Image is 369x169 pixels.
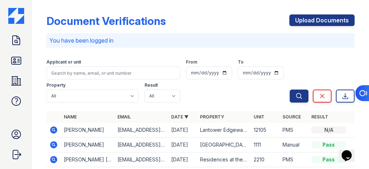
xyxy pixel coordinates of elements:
[115,138,168,152] td: [EMAIL_ADDRESS][DOMAIN_NAME]
[186,59,197,65] label: From
[46,59,81,65] label: Applicant or unit
[115,152,168,167] td: [EMAIL_ADDRESS][DOMAIN_NAME]
[280,123,308,138] td: PMS
[311,141,346,148] div: Pass
[251,152,280,167] td: 2210
[168,138,197,152] td: [DATE]
[289,14,355,26] a: Upload Documents
[251,123,280,138] td: 12105
[238,59,244,65] label: To
[61,138,115,152] td: [PERSON_NAME]
[311,126,346,134] div: N/A
[8,8,24,24] img: CE_Icon_Blue-c292c112584629df590d857e76928e9f676e5b41ef8f769ba2f05ee15b207248.png
[197,138,251,152] td: [GEOGRAPHIC_DATA]
[339,140,362,162] iframe: chat widget
[197,123,251,138] td: Lantower Edgewater
[117,114,131,120] a: Email
[61,152,115,167] td: [PERSON_NAME] [PERSON_NAME]
[46,66,180,79] input: Search by name, email, or unit number
[311,156,346,163] div: Pass
[280,138,308,152] td: Manual
[145,82,158,88] label: Result
[115,123,168,138] td: [EMAIL_ADDRESS][DOMAIN_NAME]
[311,114,328,120] a: Result
[46,14,166,27] div: Document Verifications
[283,114,301,120] a: Source
[254,114,264,120] a: Unit
[168,152,197,167] td: [DATE]
[64,114,77,120] a: Name
[61,123,115,138] td: [PERSON_NAME]
[280,152,308,167] td: PMS
[49,36,352,45] p: You have been logged in
[197,152,251,167] td: Residences at the Collection
[200,114,224,120] a: Property
[168,123,197,138] td: [DATE]
[251,138,280,152] td: 1111
[46,82,66,88] label: Property
[171,114,188,120] a: Date ▼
